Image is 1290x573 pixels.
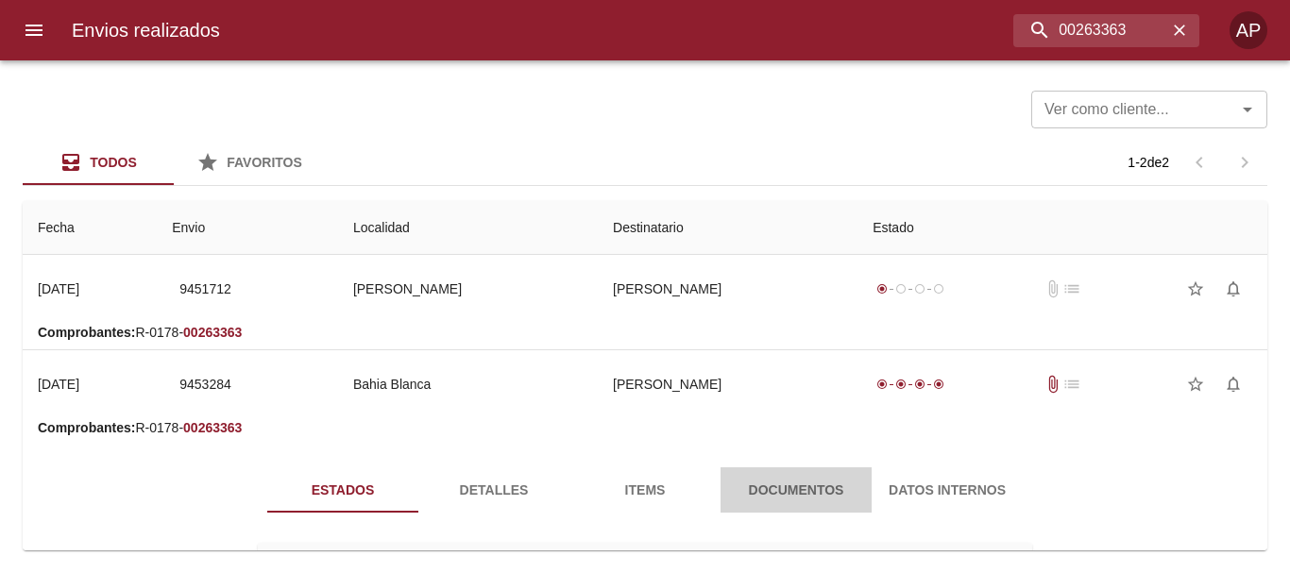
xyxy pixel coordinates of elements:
[279,479,407,502] span: Estados
[1186,375,1205,394] span: star_border
[598,255,857,323] td: [PERSON_NAME]
[857,201,1267,255] th: Estado
[1224,279,1243,298] span: notifications_none
[11,8,57,53] button: menu
[1044,375,1062,394] span: Tiene documentos adjuntos
[1230,11,1267,49] div: AP
[876,379,888,390] span: radio_button_checked
[183,420,242,435] em: 00263363
[1013,14,1167,47] input: buscar
[1062,279,1081,298] span: No tiene pedido asociado
[1214,365,1252,403] button: Activar notificaciones
[883,479,1011,502] span: Datos Internos
[1177,365,1214,403] button: Agregar a favoritos
[227,155,302,170] span: Favoritos
[38,418,1252,437] p: R-0178-
[183,325,242,340] em: 00263363
[732,479,860,502] span: Documentos
[338,255,598,323] td: [PERSON_NAME]
[876,283,888,295] span: radio_button_checked
[895,283,907,295] span: radio_button_unchecked
[1177,153,1222,169] span: Pagina anterior
[1062,375,1081,394] span: No tiene pedido asociado
[581,479,709,502] span: Items
[1177,270,1214,308] button: Agregar a favoritos
[598,350,857,418] td: [PERSON_NAME]
[873,375,948,394] div: Entregado
[1230,11,1267,49] div: Abrir información de usuario
[598,201,857,255] th: Destinatario
[23,140,325,185] div: Tabs Envios
[430,479,558,502] span: Detalles
[23,201,157,255] th: Fecha
[1128,153,1169,172] p: 1 - 2 de 2
[157,201,338,255] th: Envio
[1234,96,1261,123] button: Abrir
[1222,140,1267,185] span: Pagina siguiente
[933,283,944,295] span: radio_button_unchecked
[179,373,231,396] span: 9453284
[90,155,137,170] span: Todos
[1224,375,1243,394] span: notifications_none
[895,379,907,390] span: radio_button_checked
[338,350,598,418] td: Bahia Blanca
[172,272,239,307] button: 9451712
[38,325,135,340] b: Comprobantes :
[914,283,925,295] span: radio_button_unchecked
[914,379,925,390] span: radio_button_checked
[1214,270,1252,308] button: Activar notificaciones
[38,281,79,296] div: [DATE]
[38,420,135,435] b: Comprobantes :
[338,201,598,255] th: Localidad
[172,367,239,402] button: 9453284
[38,323,1252,342] p: R-0178-
[72,15,220,45] h6: Envios realizados
[38,377,79,392] div: [DATE]
[1044,279,1062,298] span: No tiene documentos adjuntos
[267,467,1023,513] div: Tabs detalle de guia
[179,278,231,301] span: 9451712
[1186,279,1205,298] span: star_border
[873,279,948,298] div: Generado
[933,379,944,390] span: radio_button_checked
